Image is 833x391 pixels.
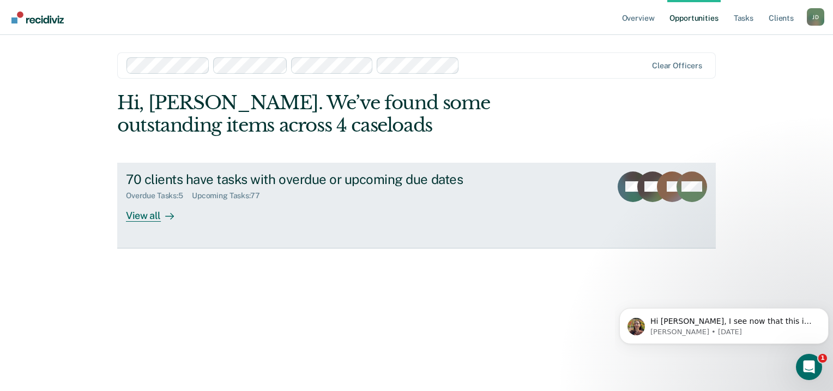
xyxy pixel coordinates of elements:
[192,191,269,200] div: Upcoming Tasks : 77
[652,61,702,70] div: Clear officers
[807,8,824,26] div: J D
[126,191,192,200] div: Overdue Tasks : 5
[615,285,833,362] iframe: Intercom notifications message
[818,354,827,363] span: 1
[11,11,64,23] img: Recidiviz
[796,354,822,380] iframe: Intercom live chat
[126,171,509,187] div: 70 clients have tasks with overdue or upcoming due dates
[117,163,716,248] a: 70 clients have tasks with overdue or upcoming due datesOverdue Tasks:5Upcoming Tasks:77View all
[117,92,596,137] div: Hi, [PERSON_NAME]. We’ve found some outstanding items across 4 caseloads
[126,200,187,222] div: View all
[807,8,824,26] button: Profile dropdown button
